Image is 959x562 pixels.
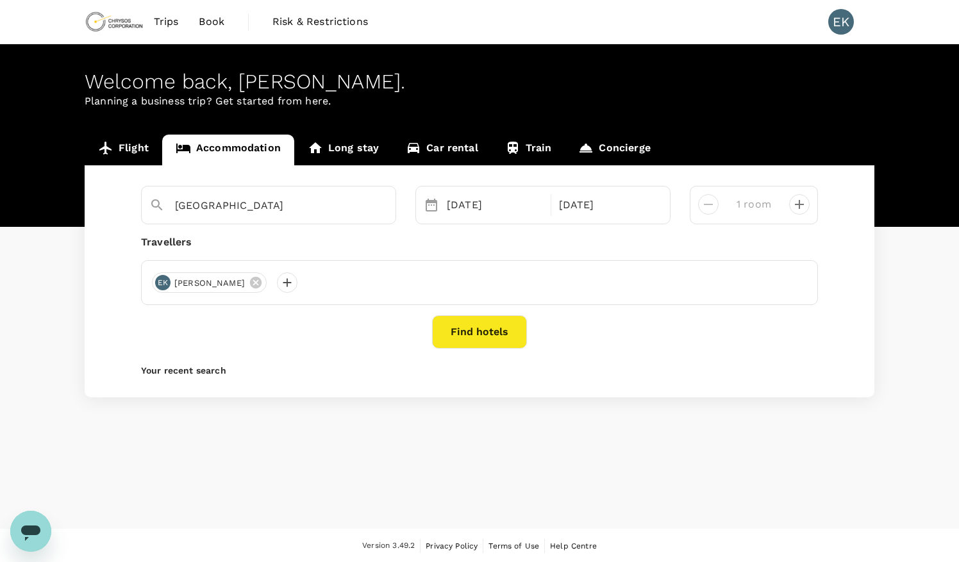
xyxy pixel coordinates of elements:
[828,9,854,35] div: EK
[554,192,660,218] div: [DATE]
[426,539,478,553] a: Privacy Policy
[167,277,253,290] span: [PERSON_NAME]
[387,204,389,207] button: Open
[362,540,415,552] span: Version 3.49.2
[550,541,597,550] span: Help Centre
[488,539,539,553] a: Terms of Use
[392,135,492,165] a: Car rental
[155,275,171,290] div: EK
[199,14,224,29] span: Book
[272,14,368,29] span: Risk & Restrictions
[85,94,874,109] p: Planning a business trip? Get started from here.
[565,135,663,165] a: Concierge
[789,194,810,215] button: decrease
[152,272,267,293] div: EK[PERSON_NAME]
[729,194,779,215] input: Add rooms
[175,195,352,215] input: Search cities, hotels, work locations
[550,539,597,553] a: Help Centre
[141,235,818,250] div: Travellers
[492,135,565,165] a: Train
[294,135,392,165] a: Long stay
[85,135,162,165] a: Flight
[488,541,539,550] span: Terms of Use
[426,541,478,550] span: Privacy Policy
[141,364,818,377] p: Your recent search
[85,8,144,36] img: Chrysos Corporation
[162,135,294,165] a: Accommodation
[10,511,51,552] iframe: Button to launch messaging window
[432,315,527,349] button: Find hotels
[154,14,179,29] span: Trips
[442,192,548,218] div: [DATE]
[85,70,874,94] div: Welcome back , [PERSON_NAME] .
